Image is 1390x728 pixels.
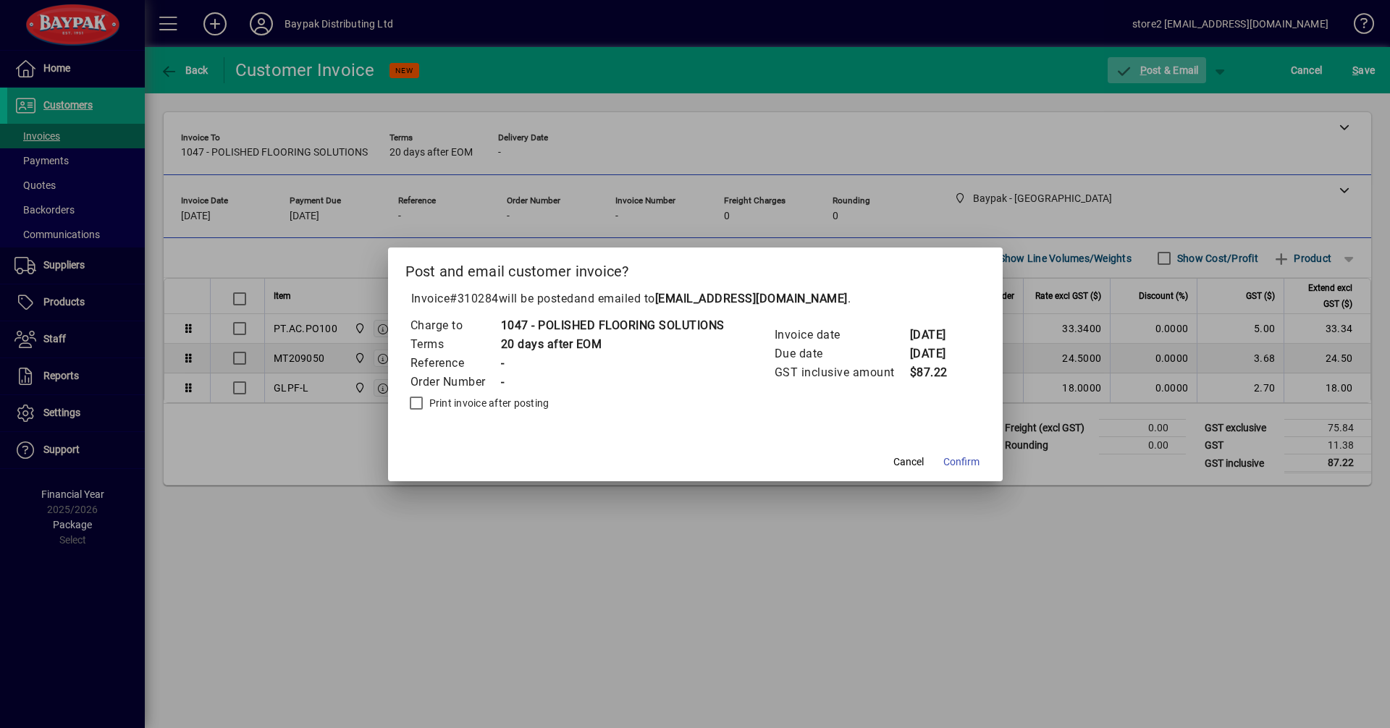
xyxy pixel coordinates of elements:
[774,344,909,363] td: Due date
[909,363,967,382] td: $87.22
[405,290,985,308] p: Invoice will be posted .
[410,373,500,391] td: Order Number
[938,449,985,475] button: Confirm
[450,292,499,305] span: #310284
[885,449,932,475] button: Cancel
[943,454,980,470] span: Confirm
[655,292,848,305] b: [EMAIL_ADDRESS][DOMAIN_NAME]
[500,373,725,391] td: -
[774,363,909,382] td: GST inclusive amount
[909,344,967,363] td: [DATE]
[893,454,924,470] span: Cancel
[410,354,500,373] td: Reference
[500,316,725,335] td: 1047 - POLISHED FLOORING SOLUTIONS
[410,335,500,354] td: Terms
[410,316,500,335] td: Charge to
[388,247,1003,289] h2: Post and email customer invoice?
[774,326,909,344] td: Invoice date
[500,335,725,354] td: 20 days after EOM
[909,326,967,344] td: [DATE]
[426,396,549,410] label: Print invoice after posting
[574,292,848,305] span: and emailed to
[500,354,725,373] td: -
